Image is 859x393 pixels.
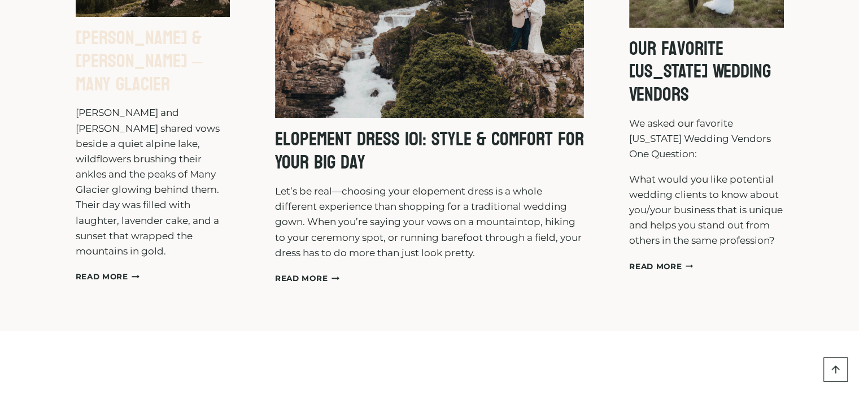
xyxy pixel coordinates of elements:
[629,172,784,249] p: What would you like potential wedding clients to know about you/your business that is unique and ...
[823,357,848,382] a: Scroll to top
[275,122,584,180] a: Elopement Dress 101: Style & Comfort for Your Big Day
[76,20,203,102] a: [PERSON_NAME] & [PERSON_NAME] – Many Glacier
[629,116,784,162] p: We asked our favorite [US_STATE] Wedding Vendors One Question:
[629,262,694,271] a: Read More
[76,105,230,259] p: [PERSON_NAME] and [PERSON_NAME] shared vows beside a quiet alpine lake, wildflowers brushing thei...
[275,184,584,261] p: Let’s be real—choosing your elopement dress is a whole different experience than shopping for a t...
[629,31,771,113] a: Our Favorite [US_STATE] Wedding Vendors
[275,274,339,283] a: Read More
[76,272,140,281] a: Read More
